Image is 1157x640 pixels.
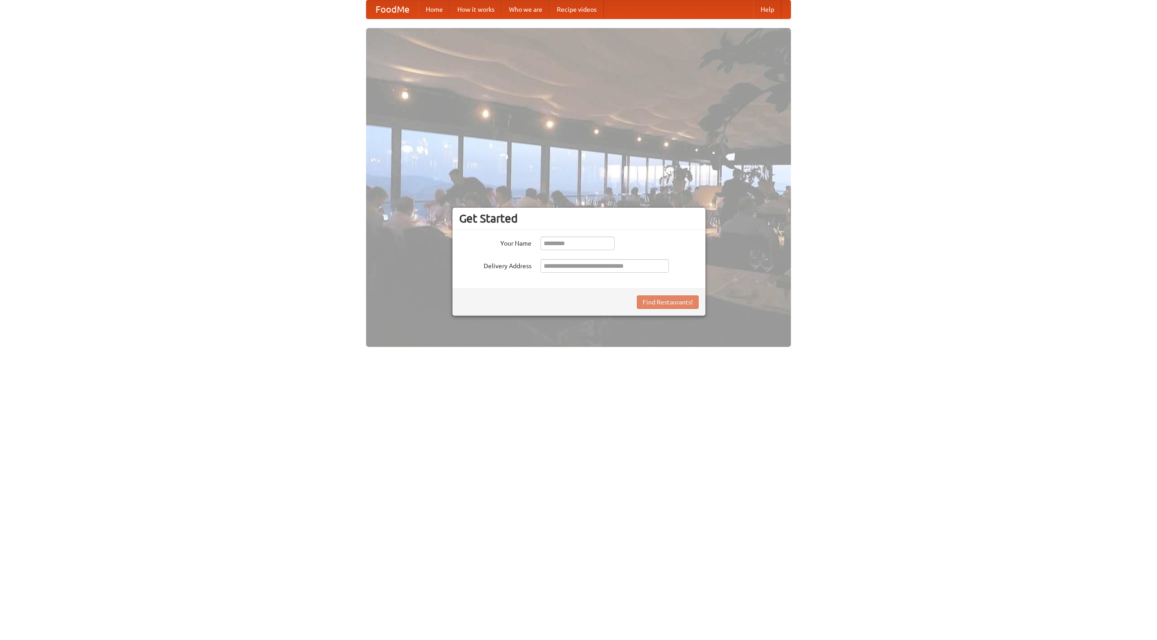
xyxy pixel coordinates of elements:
label: Delivery Address [459,259,531,270]
label: Your Name [459,237,531,248]
a: Who we are [502,0,550,19]
a: FoodMe [367,0,419,19]
h3: Get Started [459,212,699,225]
a: Help [753,0,781,19]
a: Recipe videos [550,0,604,19]
a: How it works [450,0,502,19]
button: Find Restaurants! [637,295,699,309]
a: Home [419,0,450,19]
